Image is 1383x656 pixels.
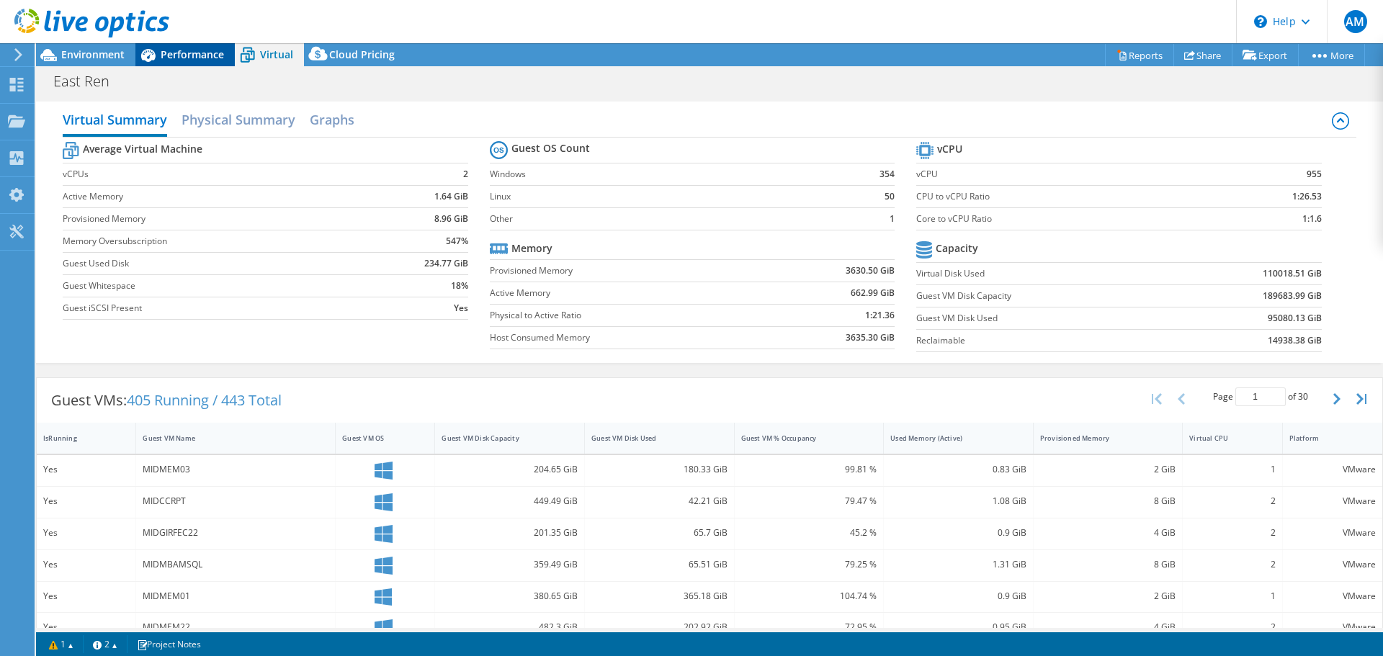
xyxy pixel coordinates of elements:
label: Guest Whitespace [63,279,371,293]
div: 2 [1189,619,1275,635]
div: VMware [1289,525,1376,541]
h2: Physical Summary [182,105,295,134]
label: Other [490,212,842,226]
a: 2 [83,635,127,653]
span: Cloud Pricing [329,48,395,61]
label: Active Memory [63,189,371,204]
div: 449.49 GiB [442,493,578,509]
div: Provisioned Memory [1040,433,1159,443]
div: MIDMEM03 [143,462,328,477]
label: Reclaimable [916,333,1173,348]
div: VMware [1289,557,1376,572]
b: Guest OS Count [511,141,590,156]
b: Yes [454,301,468,315]
b: 189683.99 GiB [1263,289,1322,303]
div: 2 [1189,525,1275,541]
b: 8.96 GiB [434,212,468,226]
svg: \n [1254,15,1267,28]
div: 0.9 GiB [890,525,1026,541]
div: Yes [43,462,129,477]
div: 65.7 GiB [591,525,728,541]
b: 1:1.6 [1302,212,1322,226]
span: Virtual [260,48,293,61]
div: MIDMEM22 [143,619,328,635]
b: 354 [880,167,895,181]
div: 99.81 % [741,462,877,477]
div: 202.92 GiB [591,619,728,635]
div: 2 [1189,493,1275,509]
label: vCPU [916,167,1215,181]
b: 1 [890,212,895,226]
div: 1 [1189,462,1275,477]
b: 14938.38 GiB [1268,333,1322,348]
div: 180.33 GiB [591,462,728,477]
div: 8 GiB [1040,557,1176,572]
div: 72.95 % [741,619,877,635]
div: Guest VM Name [143,433,311,443]
b: 3635.30 GiB [846,331,895,345]
label: CPU to vCPU Ratio [916,189,1215,204]
div: VMware [1289,588,1376,604]
div: VMware [1289,619,1376,635]
a: 1 [39,635,84,653]
div: Used Memory (Active) [890,433,1009,443]
label: Windows [490,167,842,181]
div: 0.9 GiB [890,588,1026,604]
div: Yes [43,588,129,604]
b: 1:21.36 [865,308,895,323]
div: 8 GiB [1040,493,1176,509]
div: VMware [1289,462,1376,477]
div: 2 GiB [1040,588,1176,604]
h1: East Ren [47,73,132,89]
b: 110018.51 GiB [1263,266,1322,281]
label: Guest iSCSI Present [63,301,371,315]
label: Host Consumed Memory [490,331,768,345]
div: MIDMEM01 [143,588,328,604]
b: 95080.13 GiB [1268,311,1322,325]
div: 79.47 % [741,493,877,509]
div: 359.49 GiB [442,557,578,572]
div: 104.74 % [741,588,877,604]
label: Virtual Disk Used [916,266,1173,281]
input: jump to page [1235,387,1286,406]
div: Platform [1289,433,1359,443]
b: 18% [451,279,468,293]
a: More [1298,44,1365,66]
div: Guest VM % Occupancy [741,433,860,443]
div: 1.31 GiB [890,557,1026,572]
label: Guest Used Disk [63,256,371,271]
h2: Virtual Summary [63,105,167,137]
span: Page of [1213,387,1308,406]
div: 201.35 GiB [442,525,578,541]
div: Guest VM Disk Used [591,433,710,443]
b: 1:26.53 [1292,189,1322,204]
span: Performance [161,48,224,61]
div: 4 GiB [1040,525,1176,541]
b: vCPU [937,142,962,156]
div: MIDGIRFEC22 [143,525,328,541]
div: 1 [1189,588,1275,604]
b: Capacity [936,241,978,256]
b: 50 [885,189,895,204]
b: 234.77 GiB [424,256,468,271]
label: Guest VM Disk Used [916,311,1173,325]
b: Average Virtual Machine [83,142,202,156]
span: Environment [61,48,125,61]
label: Linux [490,189,842,204]
div: MIDCCRPT [143,493,328,509]
span: 405 Running / 443 Total [127,390,282,410]
div: MIDMBAMSQL [143,557,328,572]
div: Guest VM Disk Capacity [442,433,560,443]
b: 1.64 GiB [434,189,468,204]
div: 1.08 GiB [890,493,1026,509]
span: AM [1344,10,1367,33]
div: VMware [1289,493,1376,509]
label: Guest VM Disk Capacity [916,289,1173,303]
label: Physical to Active Ratio [490,308,768,323]
div: 45.2 % [741,525,877,541]
b: 3630.50 GiB [846,264,895,278]
b: Memory [511,241,552,256]
div: IsRunning [43,433,112,443]
div: 380.65 GiB [442,588,578,604]
label: Provisioned Memory [490,264,768,278]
